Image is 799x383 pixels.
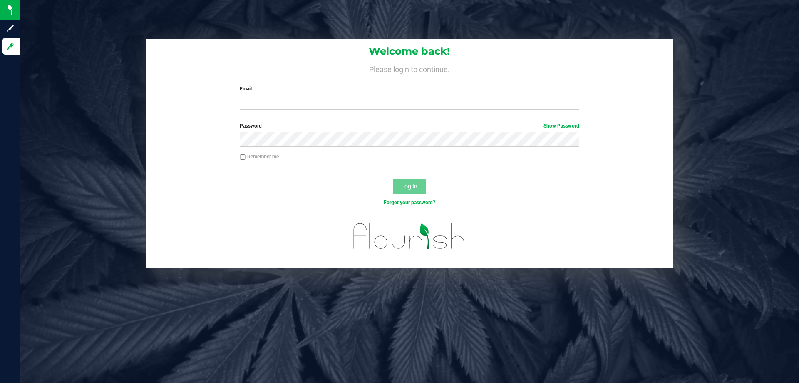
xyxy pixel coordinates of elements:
[240,153,279,160] label: Remember me
[384,200,435,205] a: Forgot your password?
[343,215,475,258] img: flourish_logo.svg
[240,154,246,160] input: Remember me
[240,85,579,93] label: Email
[6,24,15,33] inline-svg: Sign up
[146,63,673,73] h4: Please login to continue.
[393,179,426,194] button: Log In
[240,123,262,129] span: Password
[401,183,417,190] span: Log In
[146,46,673,57] h1: Welcome back!
[6,42,15,50] inline-svg: Log in
[543,123,579,129] a: Show Password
